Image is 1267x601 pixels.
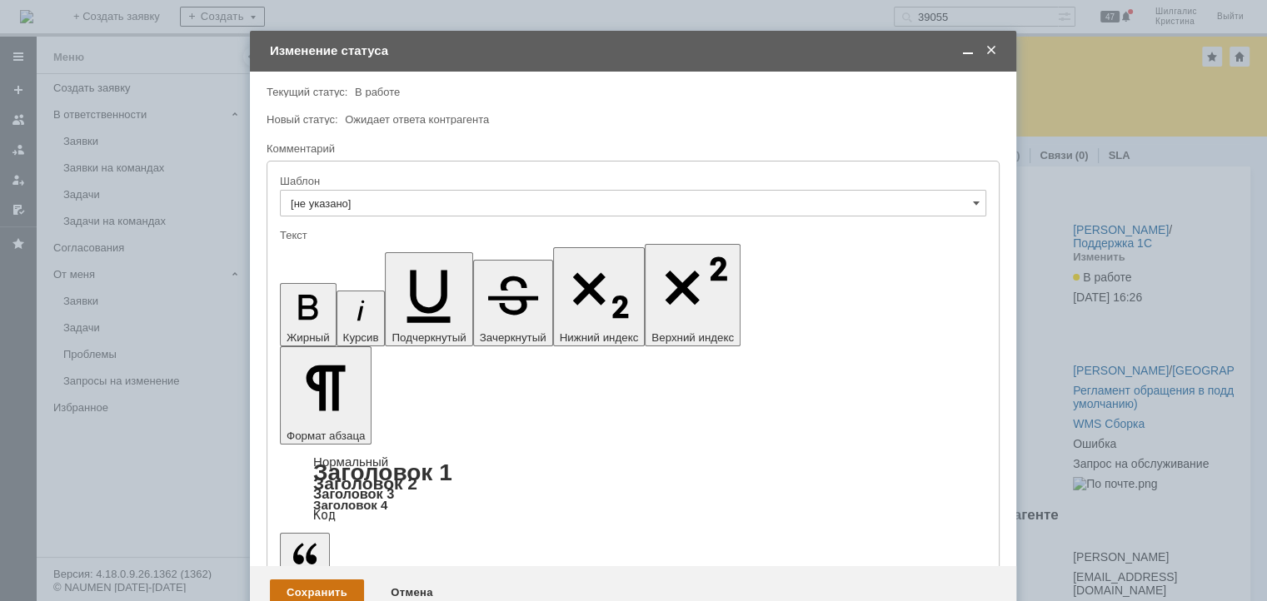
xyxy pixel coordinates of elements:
[267,142,996,157] div: Комментарий
[385,252,472,346] button: Подчеркнутый
[280,533,330,589] button: Цитата
[983,43,1000,58] span: Закрыть
[313,508,336,523] a: Код
[343,331,379,344] span: Курсив
[267,113,338,126] label: Новый статус:
[560,331,639,344] span: Нижний индекс
[313,454,388,469] a: Нормальный
[280,283,337,346] button: Жирный
[287,331,330,344] span: Жирный
[345,113,489,126] span: Ожидает ответа контрагента
[287,430,365,442] span: Формат абзаца
[280,176,983,186] div: Шаблон
[337,291,386,346] button: Курсив
[270,43,1000,58] div: Изменение статуса
[553,247,646,346] button: Нижний индекс
[651,331,734,344] span: Верхний индекс
[267,86,347,98] label: Текущий статус:
[7,7,243,20] div: Сборочный лист запущен
[280,346,372,445] button: Формат абзаца
[473,260,553,346] button: Зачеркнутый
[313,486,394,501] a: Заголовок 3
[355,86,400,98] span: В работе
[480,331,546,344] span: Зачеркнутый
[280,456,986,521] div: Формат абзаца
[392,331,466,344] span: Подчеркнутый
[645,244,741,346] button: Верхний индекс
[280,230,983,241] div: Текст
[313,498,387,512] a: Заголовок 4
[960,43,976,58] span: Свернуть (Ctrl + M)
[313,474,417,493] a: Заголовок 2
[313,459,452,485] a: Заголовок 1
